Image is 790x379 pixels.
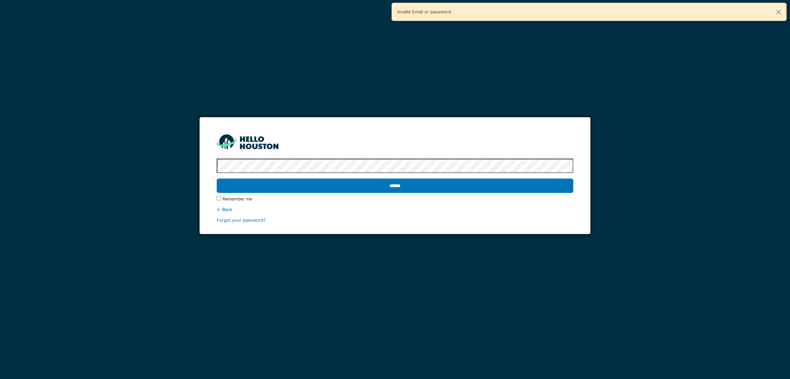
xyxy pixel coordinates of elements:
label: Remember me [223,196,252,202]
a: Forgot your password? [217,218,266,223]
div: Invalid Email or password. [392,3,787,21]
img: HH_line-BYnF2_Hg.png [217,134,278,149]
button: Close [771,3,786,21]
div: ← Back [217,206,573,213]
